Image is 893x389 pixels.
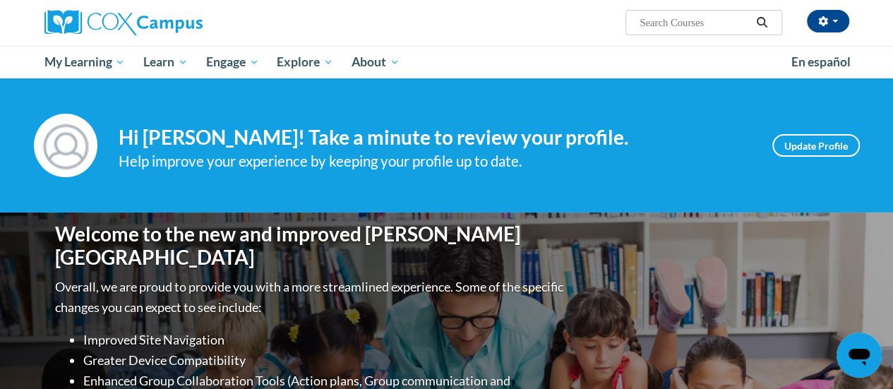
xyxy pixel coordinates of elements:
a: Cox Campus [44,10,299,35]
span: My Learning [44,54,125,71]
h4: Hi [PERSON_NAME]! Take a minute to review your profile. [119,126,751,150]
img: Cox Campus [44,10,203,35]
iframe: Button to launch messaging window [837,333,882,378]
button: Account Settings [807,10,849,32]
a: Learn [134,46,197,78]
img: Profile Image [34,114,97,177]
li: Greater Device Compatibility [83,350,567,371]
a: En español [782,47,860,77]
span: Explore [277,54,333,71]
span: Learn [143,54,188,71]
span: About [352,54,400,71]
span: Engage [206,54,259,71]
a: Update Profile [772,134,860,157]
a: Explore [268,46,342,78]
h1: Welcome to the new and improved [PERSON_NAME][GEOGRAPHIC_DATA] [55,222,567,270]
a: About [342,46,409,78]
a: My Learning [35,46,135,78]
p: Overall, we are proud to provide you with a more streamlined experience. Some of the specific cha... [55,277,567,318]
div: Help improve your experience by keeping your profile up to date. [119,150,751,173]
li: Improved Site Navigation [83,330,567,350]
a: Engage [197,46,268,78]
div: Main menu [34,46,860,78]
button: Search [751,14,772,31]
input: Search Courses [638,14,751,31]
span: En español [791,54,851,69]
